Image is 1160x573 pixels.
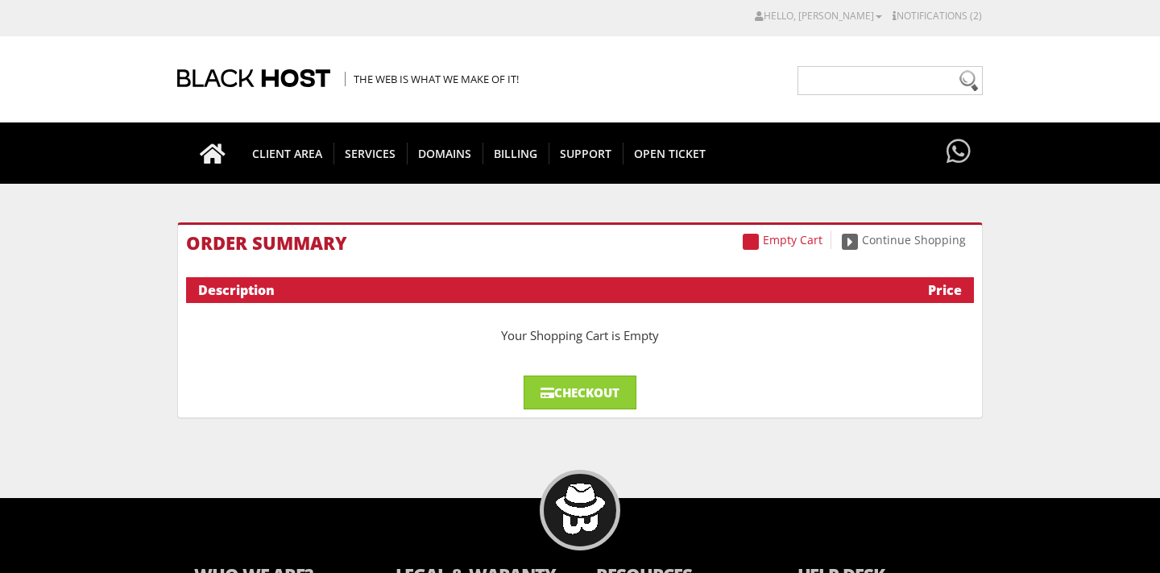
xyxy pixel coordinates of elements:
div: Description [198,281,847,299]
span: The Web is what we make of it! [345,72,519,86]
a: Notifications (2) [893,9,982,23]
h1: Order Summary [186,233,974,252]
input: Need help? [797,66,983,95]
a: Checkout [524,376,636,409]
img: BlackHOST mascont, Blacky. [555,484,606,534]
a: Empty Cart [735,230,831,249]
span: Billing [483,143,549,164]
a: Billing [483,122,549,184]
a: Support [549,122,623,184]
a: Go to homepage [184,122,242,184]
a: Continue Shopping [834,230,974,249]
span: Open Ticket [623,143,717,164]
span: SERVICES [333,143,408,164]
div: Your Shopping Cart is Empty [186,311,974,359]
span: Domains [407,143,483,164]
a: Have questions? [942,122,975,182]
a: Open Ticket [623,122,717,184]
div: Price [847,281,962,299]
span: Support [549,143,623,164]
a: CLIENT AREA [241,122,334,184]
a: Hello, [PERSON_NAME] [755,9,882,23]
span: CLIENT AREA [241,143,334,164]
a: SERVICES [333,122,408,184]
a: Domains [407,122,483,184]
